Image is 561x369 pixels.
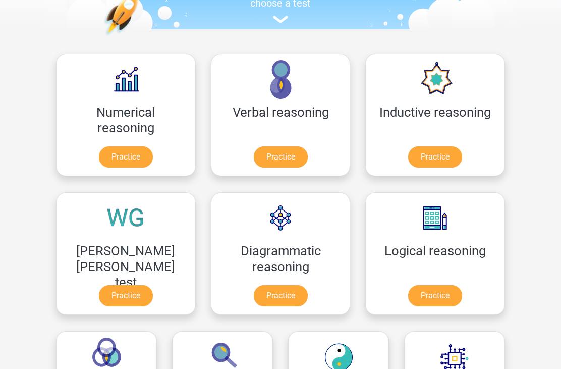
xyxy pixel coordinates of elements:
a: Practice [99,147,153,168]
img: assessment [273,16,288,24]
a: Practice [254,286,308,307]
a: Practice [408,147,462,168]
a: Practice [408,286,462,307]
a: Practice [254,147,308,168]
a: Practice [99,286,153,307]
